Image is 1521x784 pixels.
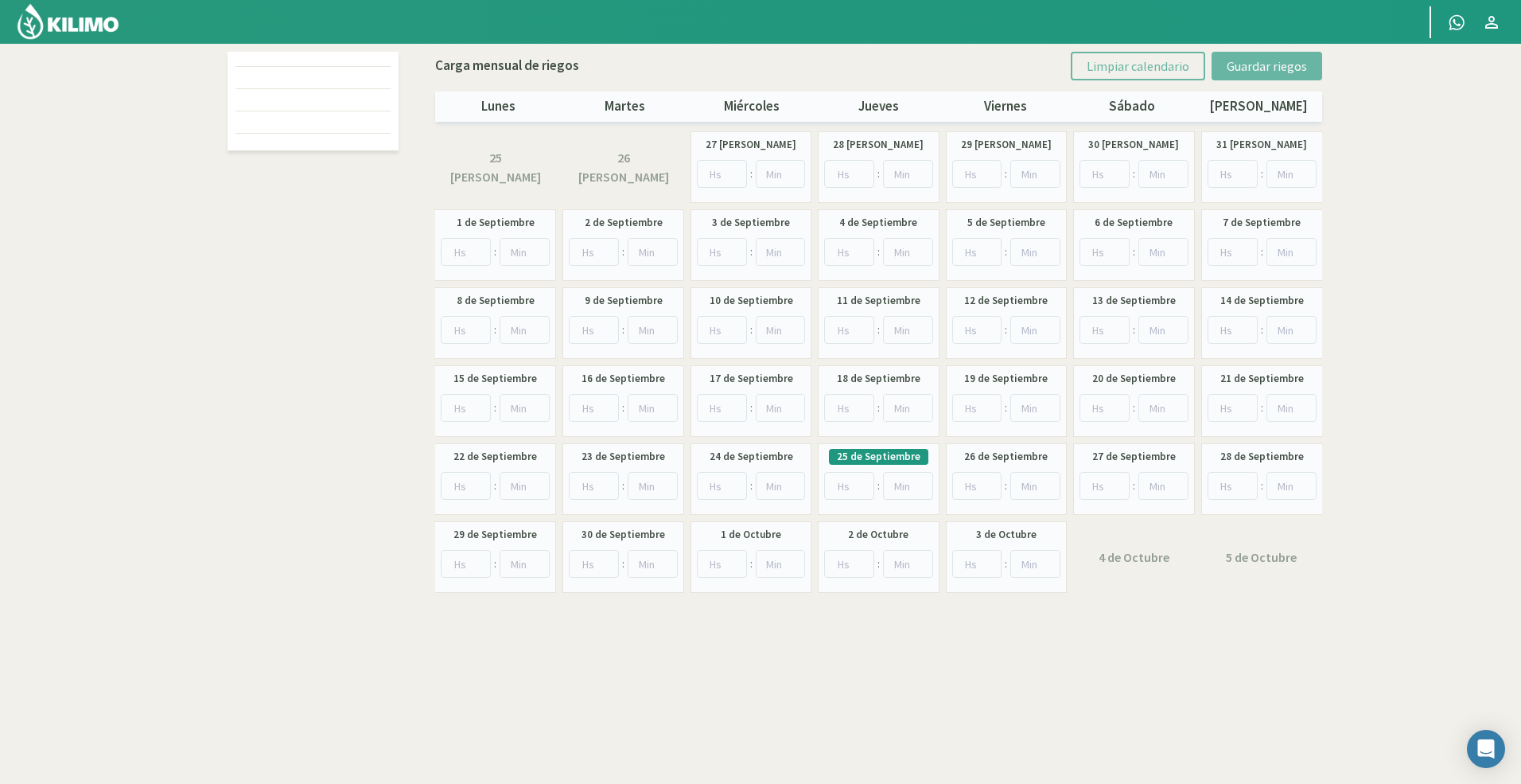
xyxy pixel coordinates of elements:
input: Hs [824,472,874,500]
input: Min [500,550,550,578]
p: Carga mensual de riegos [435,56,579,76]
input: Hs [569,550,619,578]
input: Hs [952,550,1002,578]
input: Min [628,472,678,500]
input: Hs [952,394,1002,422]
input: Hs [952,238,1002,266]
input: Min [1266,316,1317,344]
input: Min [628,238,678,266]
label: 4 de Octubre [1099,548,1169,567]
span: : [750,166,753,182]
span: : [877,244,880,260]
input: Min [1138,316,1188,344]
label: 28 [PERSON_NAME] [833,137,924,153]
input: Hs [697,160,747,188]
span: Limpiar calendario [1087,58,1189,74]
span: : [494,244,496,260]
label: 3 de Octubre [976,527,1037,543]
input: Min [756,550,806,578]
span: : [1261,400,1263,416]
input: Hs [1079,160,1130,188]
p: miércoles [689,96,815,117]
label: 1 de Septiembre [457,215,535,231]
input: Min [756,238,806,266]
span: : [1133,244,1135,260]
input: Hs [824,160,874,188]
p: martes [562,96,688,117]
label: 11 de Septiembre [837,293,920,309]
span: : [494,478,496,494]
button: Guardar riegos [1212,52,1322,80]
input: Min [883,472,933,500]
input: Min [756,160,806,188]
span: : [1261,244,1263,260]
input: Hs [569,394,619,422]
input: Hs [824,316,874,344]
span: : [1133,478,1135,494]
label: 26 [PERSON_NAME] [570,148,675,187]
div: Open Intercom Messenger [1467,730,1505,768]
input: Min [500,472,550,500]
input: Hs [697,550,747,578]
input: Min [1138,394,1188,422]
input: Min [500,316,550,344]
input: Hs [824,238,874,266]
span: : [494,322,496,338]
span: : [1133,166,1135,182]
label: 28 de Septiembre [1220,449,1304,465]
input: Min [1266,160,1317,188]
input: Min [883,160,933,188]
input: Min [1266,238,1317,266]
input: Hs [441,238,491,266]
input: Min [1010,394,1060,422]
label: 27 de Septiembre [1092,449,1176,465]
input: Hs [569,316,619,344]
label: 8 de Septiembre [457,293,535,309]
input: Min [756,394,806,422]
input: Min [756,472,806,500]
input: Hs [441,316,491,344]
span: : [1261,166,1263,182]
span: : [877,322,880,338]
span: : [750,556,753,572]
input: Hs [1208,160,1258,188]
label: 9 de Septiembre [585,293,663,309]
input: Hs [952,472,1002,500]
span: : [622,322,624,338]
label: 25 de Septiembre [837,449,920,465]
input: Hs [697,394,747,422]
input: Min [1010,550,1060,578]
label: 5 de Septiembre [967,215,1045,231]
span: : [494,400,496,416]
input: Hs [441,472,491,500]
input: Min [628,550,678,578]
input: Min [883,550,933,578]
input: Min [1266,394,1317,422]
input: Hs [1208,394,1258,422]
label: 29 [PERSON_NAME] [961,137,1052,153]
label: 24 de Septiembre [710,449,793,465]
input: Hs [824,394,874,422]
input: Hs [697,238,747,266]
button: Limpiar calendario [1071,52,1205,80]
input: Min [1010,316,1060,344]
label: 16 de Septiembre [582,371,665,387]
p: sábado [1068,96,1195,117]
input: Min [756,316,806,344]
span: : [1005,322,1007,338]
span: : [1261,478,1263,494]
input: Min [500,394,550,422]
label: 25 [PERSON_NAME] [443,148,548,187]
label: 21 de Septiembre [1220,371,1304,387]
span: : [750,400,753,416]
span: : [622,478,624,494]
input: Min [628,316,678,344]
span: : [1005,400,1007,416]
label: 30 de Septiembre [582,527,665,543]
span: : [1005,166,1007,182]
label: 20 de Septiembre [1092,371,1176,387]
input: Hs [1079,394,1130,422]
input: Min [1010,238,1060,266]
label: 17 de Septiembre [710,371,793,387]
span: : [622,400,624,416]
